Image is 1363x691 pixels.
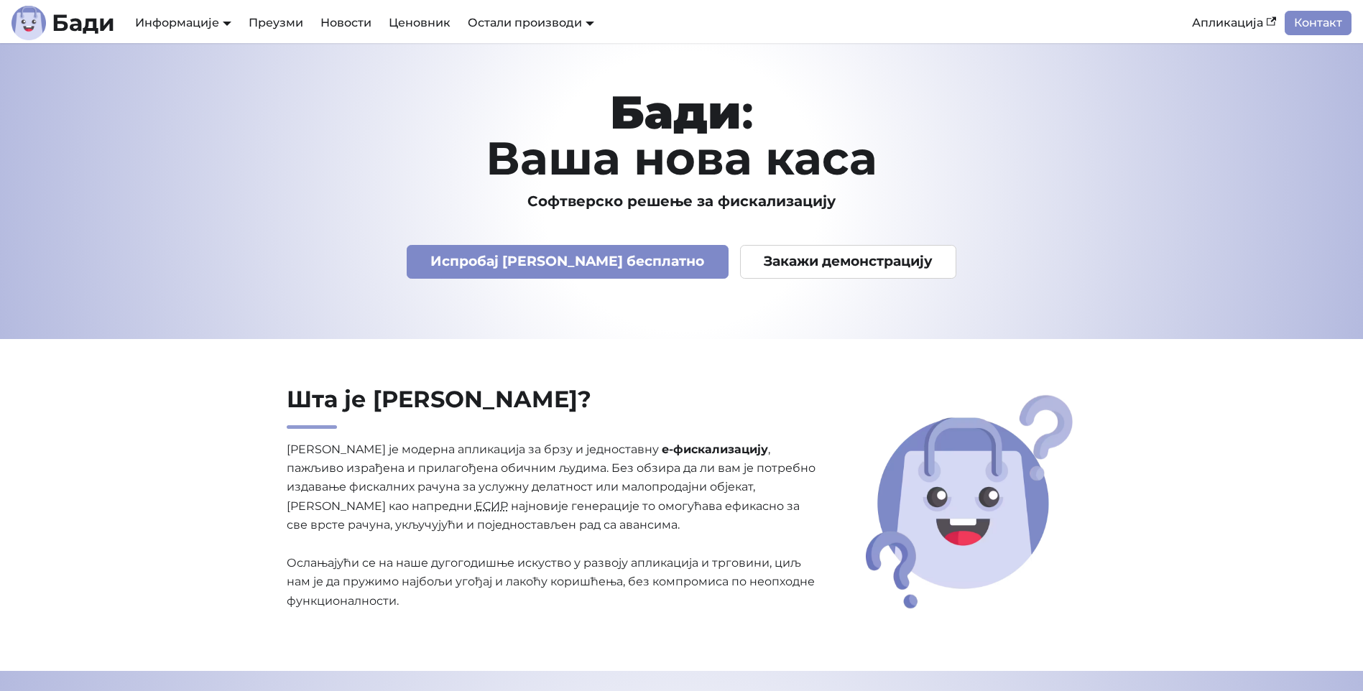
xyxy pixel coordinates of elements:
strong: Бади [610,84,741,140]
p: [PERSON_NAME] је модерна апликација за брзу и једноставну , пажљиво израђена и прилагођена обични... [287,440,817,611]
strong: е-фискализацију [662,442,768,456]
b: Бади [52,11,115,34]
img: Лого [11,6,46,40]
a: ЛогоЛогоБади [11,6,115,40]
a: Новости [312,11,380,35]
a: Испробај [PERSON_NAME] бесплатно [407,245,729,279]
a: Закажи демонстрацију [740,245,957,279]
img: Шта је Бади? [861,390,1078,613]
a: Преузми [240,11,312,35]
a: Апликација [1183,11,1285,35]
a: Контакт [1285,11,1352,35]
a: Ценовник [380,11,459,35]
h3: Софтверско решење за фискализацију [219,193,1145,210]
a: Остали производи [468,16,594,29]
a: Информације [135,16,231,29]
h2: Шта је [PERSON_NAME]? [287,385,817,429]
h1: : Ваша нова каса [219,89,1145,181]
abbr: Електронски систем за издавање рачуна [475,499,508,513]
